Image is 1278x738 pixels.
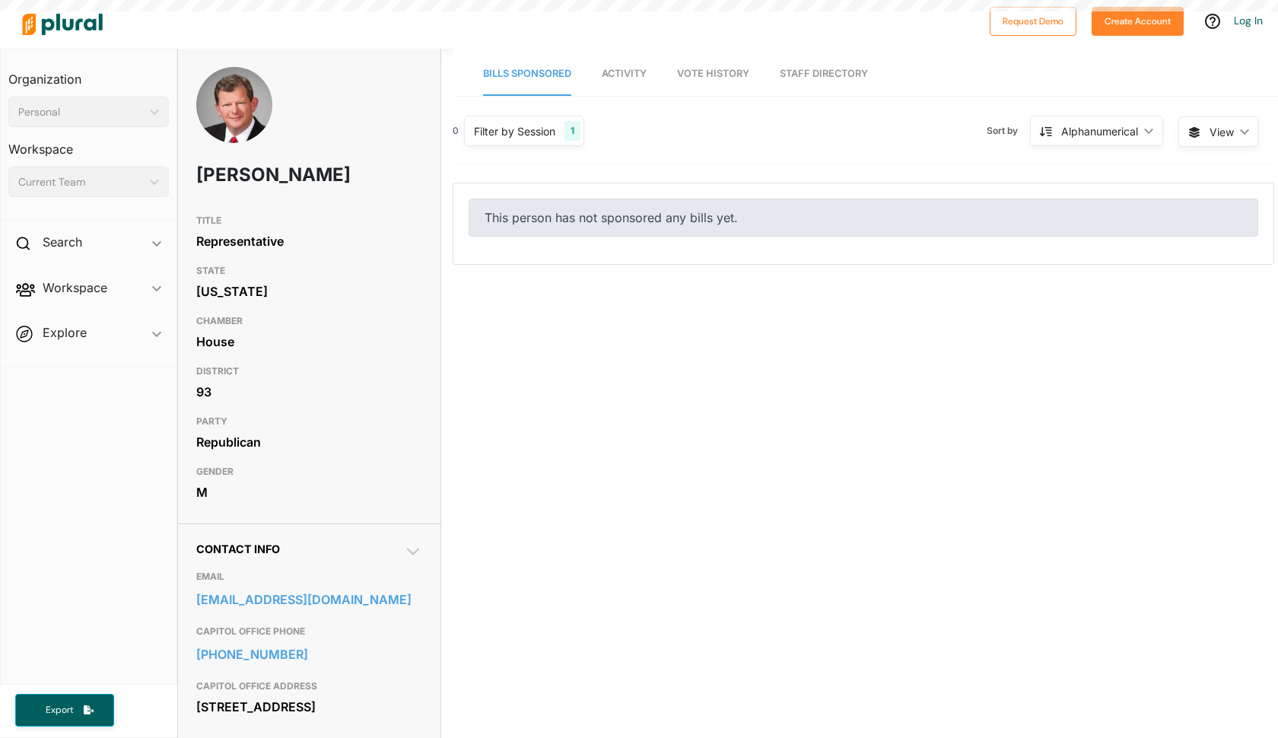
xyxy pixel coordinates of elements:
[196,67,272,173] img: Headshot of Jason Stephens
[18,174,144,190] div: Current Team
[474,123,555,139] div: Filter by Session
[990,7,1076,36] button: Request Demo
[8,57,169,91] h3: Organization
[196,588,422,611] a: [EMAIL_ADDRESS][DOMAIN_NAME]
[196,568,422,586] h3: EMAIL
[677,52,749,96] a: Vote History
[483,68,571,79] span: Bills Sponsored
[602,68,647,79] span: Activity
[564,121,580,141] div: 1
[1234,14,1263,27] a: Log In
[196,643,422,666] a: [PHONE_NUMBER]
[196,280,422,303] div: [US_STATE]
[1092,12,1184,28] a: Create Account
[196,677,422,695] h3: CAPITOL OFFICE ADDRESS
[453,124,459,138] div: 0
[196,362,422,380] h3: DISTRICT
[196,312,422,330] h3: CHAMBER
[8,127,169,161] h3: Workspace
[483,52,571,96] a: Bills Sponsored
[196,481,422,504] div: M
[1210,124,1234,140] span: View
[469,199,1258,237] div: This person has not sponsored any bills yet.
[35,704,84,717] span: Export
[196,330,422,353] div: House
[196,262,422,280] h3: STATE
[780,52,868,96] a: Staff Directory
[990,12,1076,28] a: Request Demo
[196,463,422,481] h3: GENDER
[196,212,422,230] h3: TITLE
[1092,7,1184,36] button: Create Account
[196,431,422,453] div: Republican
[196,622,422,641] h3: CAPITOL OFFICE PHONE
[196,230,422,253] div: Representative
[43,234,82,250] h2: Search
[15,694,114,727] button: Export
[602,52,647,96] a: Activity
[18,104,144,120] div: Personal
[1061,123,1138,139] div: Alphanumerical
[987,124,1030,138] span: Sort by
[196,380,422,403] div: 93
[196,152,332,198] h1: [PERSON_NAME]
[196,542,280,555] span: Contact Info
[196,412,422,431] h3: PARTY
[677,68,749,79] span: Vote History
[196,695,422,718] div: [STREET_ADDRESS]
